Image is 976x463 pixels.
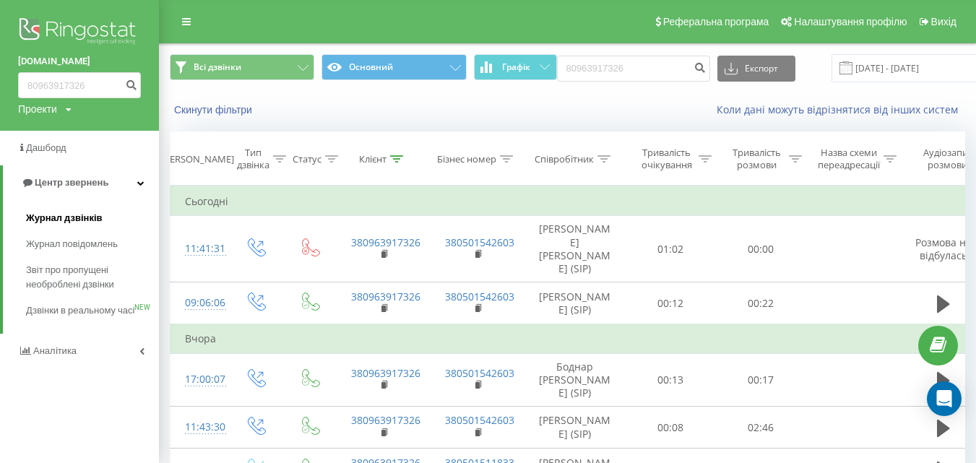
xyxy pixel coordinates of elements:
[35,177,108,188] span: Центр звернень
[445,290,514,303] a: 380501542603
[26,257,159,298] a: Звіт про пропущені необроблені дзвінки
[293,153,321,165] div: Статус
[535,153,594,165] div: Співробітник
[445,413,514,427] a: 380501542603
[161,153,234,165] div: [PERSON_NAME]
[26,231,159,257] a: Журнал повідомлень
[626,282,716,325] td: 00:12
[18,102,57,116] div: Проекти
[716,216,806,282] td: 00:00
[351,366,420,380] a: 380963917326
[716,282,806,325] td: 00:22
[502,62,530,72] span: Графік
[18,14,141,51] img: Ringostat logo
[716,353,806,407] td: 00:17
[185,235,214,263] div: 11:41:31
[626,353,716,407] td: 00:13
[351,413,420,427] a: 380963917326
[794,16,907,27] span: Налаштування профілю
[931,16,956,27] span: Вихід
[351,290,420,303] a: 380963917326
[170,103,259,116] button: Скинути фільтри
[26,205,159,231] a: Журнал дзвінків
[728,147,785,171] div: Тривалість розмови
[437,153,496,165] div: Бізнес номер
[524,216,626,282] td: [PERSON_NAME] [PERSON_NAME] (SIP)
[18,54,141,69] a: [DOMAIN_NAME]
[26,263,152,292] span: Звіт про пропущені необроблені дзвінки
[717,103,965,116] a: Коли дані можуть відрізнятися вiд інших систем
[445,366,514,380] a: 380501542603
[626,407,716,449] td: 00:08
[351,235,420,249] a: 380963917326
[524,282,626,325] td: [PERSON_NAME] (SIP)
[359,153,386,165] div: Клієнт
[185,289,214,317] div: 09:06:06
[716,407,806,449] td: 02:46
[638,147,695,171] div: Тривалість очікування
[26,237,118,251] span: Журнал повідомлень
[26,298,159,324] a: Дзвінки в реальному часіNEW
[927,381,962,416] div: Open Intercom Messenger
[626,216,716,282] td: 01:02
[474,54,557,80] button: Графік
[915,235,972,262] span: Розмова не відбулась
[33,345,77,356] span: Аналiтика
[717,56,795,82] button: Експорт
[185,365,214,394] div: 17:00:07
[524,353,626,407] td: Боднар [PERSON_NAME] (SIP)
[818,147,880,171] div: Назва схеми переадресації
[524,407,626,449] td: [PERSON_NAME] (SIP)
[3,165,159,200] a: Центр звернень
[170,54,314,80] button: Всі дзвінки
[18,72,141,98] input: Пошук за номером
[663,16,769,27] span: Реферальна програма
[557,56,710,82] input: Пошук за номером
[237,147,269,171] div: Тип дзвінка
[321,54,466,80] button: Основний
[194,61,241,73] span: Всі дзвінки
[26,211,103,225] span: Журнал дзвінків
[26,142,66,153] span: Дашборд
[445,235,514,249] a: 380501542603
[185,413,214,441] div: 11:43:30
[26,303,134,318] span: Дзвінки в реальному часі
